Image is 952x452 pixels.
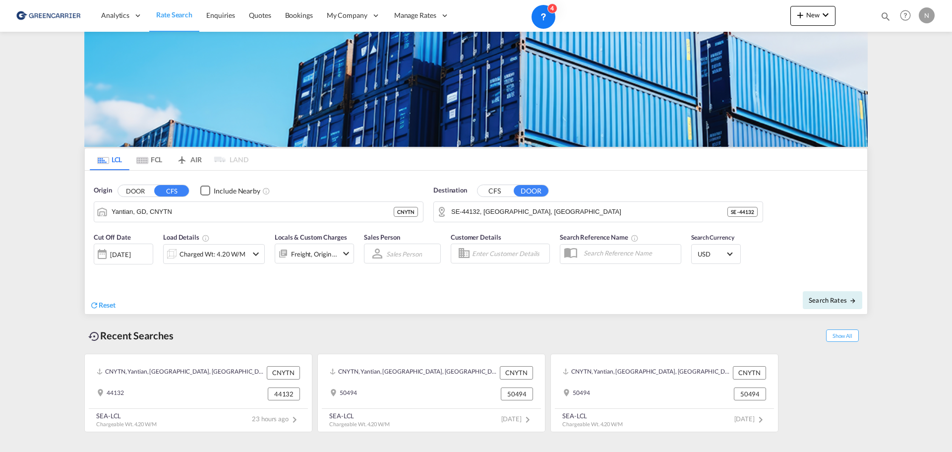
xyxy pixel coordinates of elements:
div: icon-magnify [880,11,891,26]
md-icon: icon-chevron-right [522,414,534,426]
div: SEA-LCL [562,411,623,420]
md-icon: icon-magnify [880,11,891,22]
span: Rate Search [156,10,192,19]
div: N [919,7,935,23]
md-icon: icon-chevron-down [820,9,832,21]
md-icon: icon-chevron-down [340,248,352,259]
div: Recent Searches [84,324,178,347]
div: CNYTN [394,207,418,217]
div: 50494 [330,387,357,400]
span: Search Rates [809,296,856,304]
md-tab-item: LCL [90,148,129,170]
span: Help [897,7,914,24]
div: Help [897,7,919,25]
div: Include Nearby [214,186,260,196]
span: 23 hours ago [252,415,300,423]
div: icon-refreshReset [90,300,116,311]
div: CNYTN, Yantian, GD, China, Greater China & Far East Asia, Asia Pacific [97,366,264,379]
div: [DATE] [110,250,130,259]
div: Charged Wt: 4.20 W/Micon-chevron-down [163,244,265,264]
span: Reset [99,301,116,309]
span: My Company [327,10,367,20]
recent-search-card: CNYTN, Yantian, [GEOGRAPHIC_DATA], [GEOGRAPHIC_DATA], [GEOGRAPHIC_DATA] & [GEOGRAPHIC_DATA], [GEO... [317,354,545,432]
md-input-container: SE-44132,Alingsås,Västra Götaland [434,202,763,222]
span: Analytics [101,10,129,20]
md-select: Select Currency: $ USDUnited States Dollar [697,247,735,261]
button: DOOR [514,185,548,196]
div: 50494 [563,387,590,400]
div: CNYTN [267,366,300,379]
input: Search by Door [451,204,727,219]
div: 50494 [734,387,766,400]
span: Search Reference Name [560,233,639,241]
button: DOOR [118,185,153,196]
div: [DATE] [94,244,153,264]
span: Enquiries [206,11,235,19]
img: GreenCarrierFCL_LCL.png [84,32,868,147]
md-checkbox: Checkbox No Ink [200,186,260,196]
md-icon: icon-arrow-right [849,297,856,304]
span: Destination [433,186,467,195]
button: icon-plus 400-fgNewicon-chevron-down [790,6,835,26]
button: CFS [477,185,512,196]
span: USD [698,250,725,258]
span: [DATE] [734,415,767,423]
div: CNYTN [733,366,766,379]
md-icon: icon-plus 400-fg [794,9,806,21]
md-icon: icon-refresh [90,301,99,310]
span: SE - 44132 [731,208,754,215]
span: Chargeable Wt. 4.20 W/M [96,421,157,427]
recent-search-card: CNYTN, Yantian, [GEOGRAPHIC_DATA], [GEOGRAPHIC_DATA], [GEOGRAPHIC_DATA] & [GEOGRAPHIC_DATA], [GEO... [84,354,312,432]
span: Customer Details [451,233,501,241]
md-input-container: Yantian, GD, CNYTN [94,202,423,222]
div: 44132 [268,387,300,400]
md-tab-item: FCL [129,148,169,170]
md-tab-item: AIR [169,148,209,170]
span: Chargeable Wt. 4.20 W/M [562,421,623,427]
span: New [794,11,832,19]
div: Freight Origin Destination [291,247,338,261]
md-datepicker: Select [94,263,101,277]
div: CNYTN, Yantian, GD, China, Greater China & Far East Asia, Asia Pacific [330,366,497,379]
input: Enter Customer Details [472,246,546,261]
span: Search Currency [691,234,734,241]
recent-search-card: CNYTN, Yantian, [GEOGRAPHIC_DATA], [GEOGRAPHIC_DATA], [GEOGRAPHIC_DATA] & [GEOGRAPHIC_DATA], [GEO... [550,354,778,432]
md-icon: Your search will be saved by the below given name [631,234,639,242]
span: Origin [94,186,112,195]
img: 609dfd708afe11efa14177256b0082fb.png [15,4,82,27]
span: Load Details [163,233,210,241]
div: CNYTN [500,366,533,379]
md-icon: icon-chevron-down [250,248,262,260]
div: SEA-LCL [96,411,157,420]
div: 44132 [97,387,124,400]
input: Search by Port [112,204,394,219]
span: [DATE] [501,415,534,423]
md-icon: Chargeable Weight [202,234,210,242]
md-pagination-wrapper: Use the left and right arrow keys to navigate between tabs [90,148,248,170]
span: Manage Rates [394,10,436,20]
div: SEA-LCL [329,411,390,420]
input: Search Reference Name [579,246,681,260]
div: Origin DOOR CFS Checkbox No InkUnchecked: Ignores neighbouring ports when fetching rates.Checked ... [85,171,867,314]
span: Chargeable Wt. 4.20 W/M [329,421,390,427]
span: Quotes [249,11,271,19]
div: 50494 [501,387,533,400]
span: Cut Off Date [94,233,131,241]
md-select: Sales Person [385,247,423,261]
md-icon: icon-chevron-right [755,414,767,426]
md-icon: icon-airplane [176,154,188,161]
div: CNYTN, Yantian, GD, China, Greater China & Far East Asia, Asia Pacific [563,366,730,379]
button: Search Ratesicon-arrow-right [803,291,862,309]
span: Sales Person [364,233,400,241]
span: Bookings [285,11,313,19]
button: CFS [154,185,189,196]
md-icon: Unchecked: Ignores neighbouring ports when fetching rates.Checked : Includes neighbouring ports w... [262,187,270,195]
span: Show All [826,329,859,342]
span: Locals & Custom Charges [275,233,347,241]
md-icon: icon-backup-restore [88,330,100,342]
md-icon: icon-chevron-right [289,414,300,426]
div: Charged Wt: 4.20 W/M [179,247,245,261]
div: Freight Origin Destinationicon-chevron-down [275,244,354,263]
